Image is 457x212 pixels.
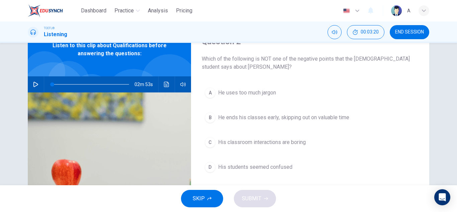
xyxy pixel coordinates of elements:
[205,87,215,98] div: A
[218,89,276,97] span: He uses too much jargon
[181,190,223,207] button: SKIP
[78,5,109,17] button: Dashboard
[347,25,384,39] button: 00:03:20
[161,76,172,92] button: Click to see the audio transcription
[328,25,342,39] div: Mute
[81,7,106,15] span: Dashboard
[114,7,134,15] span: Practice
[347,25,384,39] div: Hide
[395,29,424,35] span: END SESSION
[218,138,306,146] span: His classroom interactions are boring
[202,159,419,175] button: DHis students seemed confused
[28,4,63,17] img: EduSynch logo
[134,76,158,92] span: 02m 53s
[390,25,429,39] button: END SESSION
[50,42,169,58] span: Listen to this clip about Qualifications before answering the questions:
[202,109,419,126] button: BHe ends his classes early, skipping out on valuable time
[434,189,450,205] div: Open Intercom Messenger
[112,5,143,17] button: Practice
[218,163,292,171] span: His students seemed confused
[202,55,419,71] span: Which of the following is NOT one of the negative points that the [DEMOGRAPHIC_DATA] student says...
[361,29,379,35] span: 00:03:20
[202,134,419,151] button: CHis classroom interactions are boring
[148,7,168,15] span: Analysis
[218,114,349,122] span: He ends his classes early, skipping out on valuable time
[28,4,78,17] a: EduSynch logo
[407,7,410,15] div: A
[342,8,351,13] img: en
[205,162,215,172] div: D
[202,84,419,101] button: AHe uses too much jargon
[176,7,192,15] span: Pricing
[193,194,205,203] span: SKIP
[44,30,67,39] h1: Listening
[145,5,171,17] button: Analysis
[205,137,215,148] div: C
[44,26,55,30] span: TOEFL®
[391,5,402,16] img: Profile picture
[205,112,215,123] div: B
[173,5,195,17] button: Pricing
